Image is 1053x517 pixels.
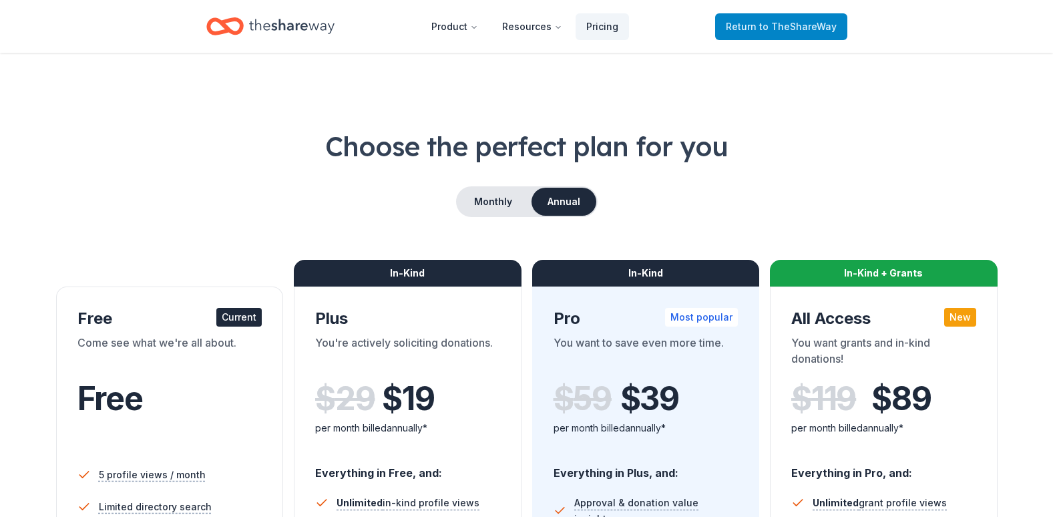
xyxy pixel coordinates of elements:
span: Return [726,19,837,35]
span: Limited directory search [99,499,212,515]
div: per month billed annually* [791,420,976,436]
div: Current [216,308,262,327]
span: $ 89 [871,380,931,417]
div: Plus [315,308,500,329]
div: In-Kind [294,260,521,287]
span: 5 profile views / month [99,467,206,483]
span: in-kind profile views [337,497,479,508]
span: Unlimited [337,497,383,508]
a: Home [206,11,335,42]
span: $ 19 [382,380,434,417]
div: per month billed annually* [554,420,739,436]
span: Unlimited [813,497,859,508]
span: $ 39 [620,380,679,417]
a: Pricing [576,13,629,40]
div: In-Kind + Grants [770,260,998,287]
div: You want grants and in-kind donations! [791,335,976,372]
button: Product [421,13,489,40]
div: In-Kind [532,260,760,287]
span: grant profile views [813,497,947,508]
h1: Choose the perfect plan for you [53,128,1000,165]
div: Pro [554,308,739,329]
span: to TheShareWay [759,21,837,32]
div: New [944,308,976,327]
div: Free [77,308,262,329]
button: Resources [491,13,573,40]
button: Monthly [457,188,529,216]
span: Free [77,379,143,418]
div: per month billed annually* [315,420,500,436]
button: Annual [532,188,596,216]
nav: Main [421,11,629,42]
div: You're actively soliciting donations. [315,335,500,372]
div: Everything in Plus, and: [554,454,739,482]
div: Most popular [665,308,738,327]
div: Come see what we're all about. [77,335,262,372]
div: Everything in Pro, and: [791,454,976,482]
div: Everything in Free, and: [315,454,500,482]
div: All Access [791,308,976,329]
div: You want to save even more time. [554,335,739,372]
a: Returnto TheShareWay [715,13,847,40]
